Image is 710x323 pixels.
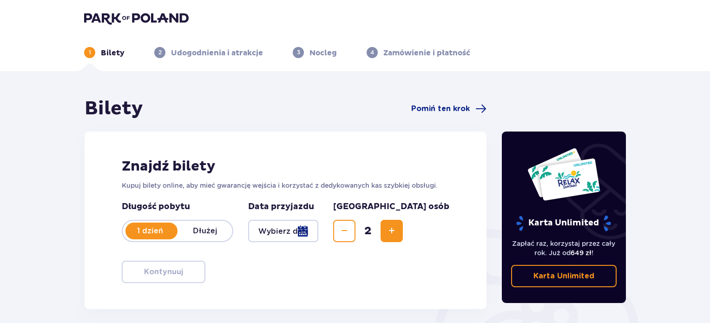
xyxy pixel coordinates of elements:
[511,239,617,257] p: Zapłać raz, korzystaj przez cały rok. Już od !
[333,220,355,242] button: Decrease
[571,249,592,257] span: 649 zł
[411,104,470,114] span: Pomiń ten krok
[370,48,374,57] p: 4
[357,224,379,238] span: 2
[381,220,403,242] button: Increase
[383,48,470,58] p: Zamówienie i płatność
[333,201,449,212] p: [GEOGRAPHIC_DATA] osób
[511,265,617,287] a: Karta Unlimited
[297,48,300,57] p: 3
[122,181,449,190] p: Kupuj bilety online, aby mieć gwarancję wejścia i korzystać z dedykowanych kas szybkiej obsługi.
[122,201,233,212] p: Długość pobytu
[122,158,449,175] h2: Znajdź bilety
[533,271,594,281] p: Karta Unlimited
[101,48,125,58] p: Bilety
[89,48,91,57] p: 1
[171,48,263,58] p: Udogodnienia i atrakcje
[85,97,143,120] h1: Bilety
[177,226,232,236] p: Dłużej
[144,267,183,277] p: Kontynuuj
[248,201,314,212] p: Data przyjazdu
[158,48,162,57] p: 2
[84,12,189,25] img: Park of Poland logo
[411,103,486,114] a: Pomiń ten krok
[122,261,205,283] button: Kontynuuj
[309,48,337,58] p: Nocleg
[515,215,612,231] p: Karta Unlimited
[123,226,177,236] p: 1 dzień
